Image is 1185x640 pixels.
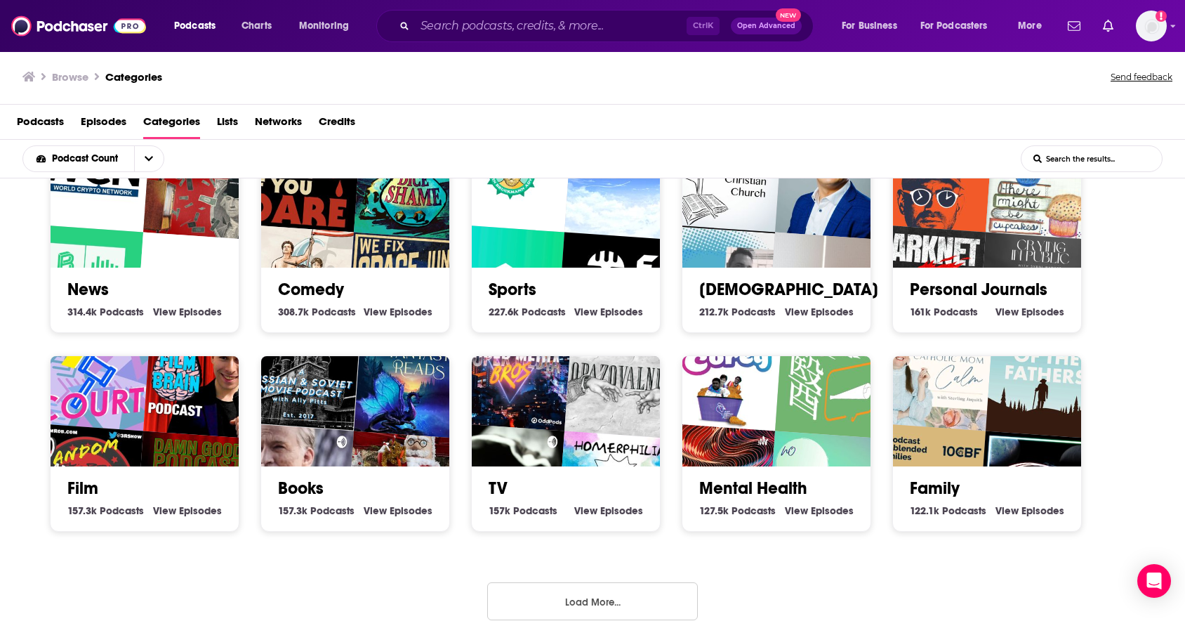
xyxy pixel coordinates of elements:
span: Podcasts [100,306,144,318]
span: 227.6k [489,306,519,318]
a: View Books Episodes [364,504,432,517]
a: Family [910,478,960,499]
span: Podcasts [312,306,356,318]
span: View [995,504,1019,517]
img: Rediscover the Gospel [775,119,896,240]
button: Show profile menu [1136,11,1167,41]
span: Charts [241,16,272,36]
a: 227.6k Sports Podcasts [489,306,566,318]
span: Categories [143,110,200,139]
a: View [DEMOGRAPHIC_DATA] Episodes [785,306,854,318]
a: View Comedy Episodes [364,306,432,318]
input: Search podcasts, credits, & more... [415,15,687,37]
span: Logged in as audreytaylor13 [1136,11,1167,41]
a: 157.3k Books Podcasts [278,504,355,517]
a: 157.3k Film Podcasts [67,504,144,517]
a: View TV Episodes [574,504,643,517]
button: open menu [289,15,367,37]
span: 161k [910,306,931,318]
span: More [1018,16,1042,36]
img: Podchaser - Follow, Share and Rate Podcasts [11,13,146,39]
span: 212.7k [699,306,729,318]
span: Podcasts [513,504,557,517]
a: Comedy [278,279,344,300]
div: Search podcasts, credits, & more... [390,10,827,42]
a: Charts [232,15,280,37]
span: Episodes [1021,306,1064,318]
a: 161k Personal Journals Podcasts [910,306,978,318]
img: Opazovalnica [564,318,685,439]
a: News [67,279,109,300]
img: Hearts of the Fathers [986,318,1106,439]
span: Podcasts [522,306,566,318]
img: Finding Fantasy Reads [354,318,475,439]
a: 308.7k Comedy Podcasts [278,306,356,318]
span: For Business [842,16,897,36]
span: 127.5k [699,504,729,517]
a: TV [489,478,508,499]
img: There Might Be Cupcakes Podcast [986,119,1106,240]
h1: Categories [105,70,162,84]
span: 308.7k [278,306,309,318]
a: 314.4k News Podcasts [67,306,144,318]
img: Catholic Mom Calm [873,311,994,431]
span: View [153,504,176,517]
span: Episodes [600,504,643,517]
span: 157k [489,504,510,517]
a: 127.5k Mental Health Podcasts [699,504,776,517]
a: Show notifications dropdown [1097,14,1119,38]
span: Ctrl K [687,17,720,35]
span: Episodes [811,306,854,318]
span: For Podcasters [920,16,988,36]
a: View Mental Health Episodes [785,504,854,517]
a: Credits [319,110,355,139]
div: 元氣醫聲 [775,318,896,439]
span: Podcasts [17,110,64,139]
img: Cassie and Corey [663,311,783,431]
span: Episodes [1021,504,1064,517]
span: Open Advanced [737,22,795,30]
span: View [574,504,597,517]
div: Christophe VCP [564,119,685,240]
a: View Sports Episodes [574,306,643,318]
span: Episodes [81,110,126,139]
span: Lists [217,110,238,139]
button: open menu [23,154,134,164]
a: Mental Health [699,478,807,499]
img: Movies vs. Capitalism [143,119,264,240]
a: Books [278,478,324,499]
img: The Film Brain Podcast [143,318,264,439]
button: Open AdvancedNew [731,18,802,34]
a: Networks [255,110,302,139]
span: Podcasts [174,16,216,36]
span: View [364,306,387,318]
span: Podcasts [100,504,144,517]
div: Dice Shame [354,119,475,240]
img: 90s Court [31,311,152,431]
span: View [995,306,1019,318]
span: Episodes [811,504,854,517]
button: open menu [134,146,164,171]
span: New [776,8,801,22]
a: Sports [489,279,536,300]
span: Episodes [600,306,643,318]
div: Open Intercom Messenger [1137,564,1171,598]
button: open menu [832,15,915,37]
a: 157k TV Podcasts [489,504,557,517]
a: 122.1k Family Podcasts [910,504,986,517]
a: View Family Episodes [995,504,1064,517]
span: 157.3k [67,504,97,517]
